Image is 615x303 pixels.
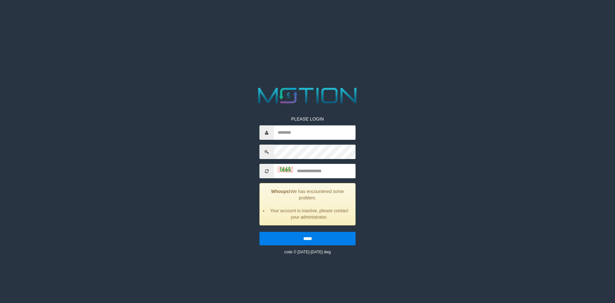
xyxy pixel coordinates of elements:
[284,250,331,254] small: code © [DATE]-[DATE] dwg
[277,166,293,173] img: captcha
[254,85,361,106] img: MOTION_logo.png
[259,116,356,122] p: PLEASE LOGIN
[268,207,350,220] li: Your account is inactive, please contact your administrator.
[259,183,356,225] div: We has encountered some problem.
[271,189,291,194] strong: Whoops!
